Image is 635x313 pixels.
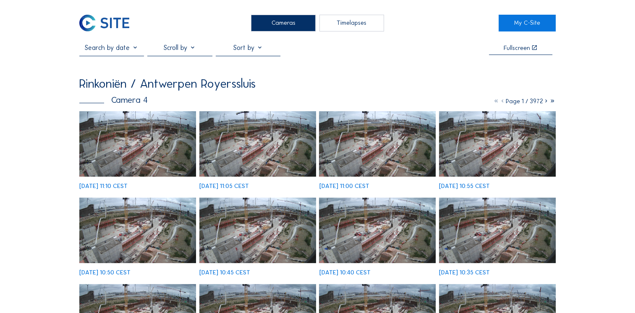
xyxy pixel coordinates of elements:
[319,198,436,263] img: image_52677660
[79,96,148,104] div: Camera 4
[504,45,530,51] div: Fullscreen
[79,15,136,31] a: C-SITE Logo
[199,198,316,263] img: image_52677744
[79,183,128,189] div: [DATE] 11:10 CEST
[251,15,316,31] div: Cameras
[319,111,436,177] img: image_52678214
[319,183,369,189] div: [DATE] 11:00 CEST
[439,111,556,177] img: image_52678068
[439,183,490,189] div: [DATE] 10:55 CEST
[79,198,196,263] img: image_52677902
[79,44,144,52] input: Search by date 󰅀
[199,111,316,177] img: image_52678298
[79,15,129,31] img: C-SITE Logo
[199,183,249,189] div: [DATE] 11:05 CEST
[439,198,556,263] img: image_52677504
[319,15,384,31] div: Timelapses
[79,269,131,276] div: [DATE] 10:50 CEST
[319,269,370,276] div: [DATE] 10:40 CEST
[499,15,556,31] a: My C-Site
[439,269,490,276] div: [DATE] 10:35 CEST
[199,269,250,276] div: [DATE] 10:45 CEST
[79,78,256,90] div: Rinkoniën / Antwerpen Royerssluis
[79,111,196,177] img: image_52678452
[506,97,543,105] span: Page 1 / 3972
